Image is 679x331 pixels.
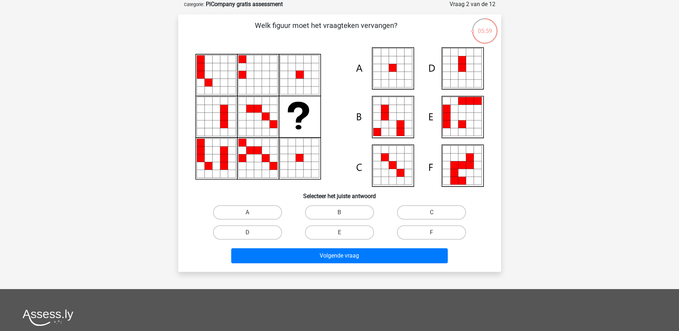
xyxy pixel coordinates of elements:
[184,2,204,7] small: Categorie:
[213,205,282,220] label: A
[206,1,283,8] strong: PiCompany gratis assessment
[471,18,498,35] div: 05:59
[397,225,466,240] label: F
[190,20,463,42] p: Welk figuur moet het vraagteken vervangen?
[213,225,282,240] label: D
[305,205,374,220] label: B
[190,187,490,200] h6: Selecteer het juiste antwoord
[23,309,73,326] img: Assessly logo
[231,248,448,263] button: Volgende vraag
[305,225,374,240] label: E
[397,205,466,220] label: C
